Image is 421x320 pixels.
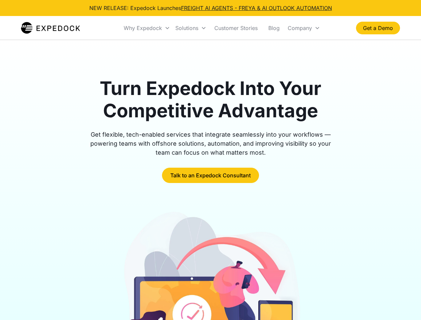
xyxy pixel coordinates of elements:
[83,130,339,157] div: Get flexible, tech-enabled services that integrate seamlessly into your workflows — powering team...
[121,17,173,39] div: Why Expedock
[21,21,80,35] a: home
[388,288,421,320] iframe: Chat Widget
[263,17,285,39] a: Blog
[162,168,259,183] a: Talk to an Expedock Consultant
[173,17,209,39] div: Solutions
[21,21,80,35] img: Expedock Logo
[209,17,263,39] a: Customer Stories
[83,77,339,122] h1: Turn Expedock Into Your Competitive Advantage
[288,25,312,31] div: Company
[124,25,162,31] div: Why Expedock
[356,22,400,34] a: Get a Demo
[181,5,332,11] a: FREIGHT AI AGENTS - FREYA & AI OUTLOOK AUTOMATION
[285,17,323,39] div: Company
[175,25,198,31] div: Solutions
[89,4,332,12] div: NEW RELEASE: Expedock Launches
